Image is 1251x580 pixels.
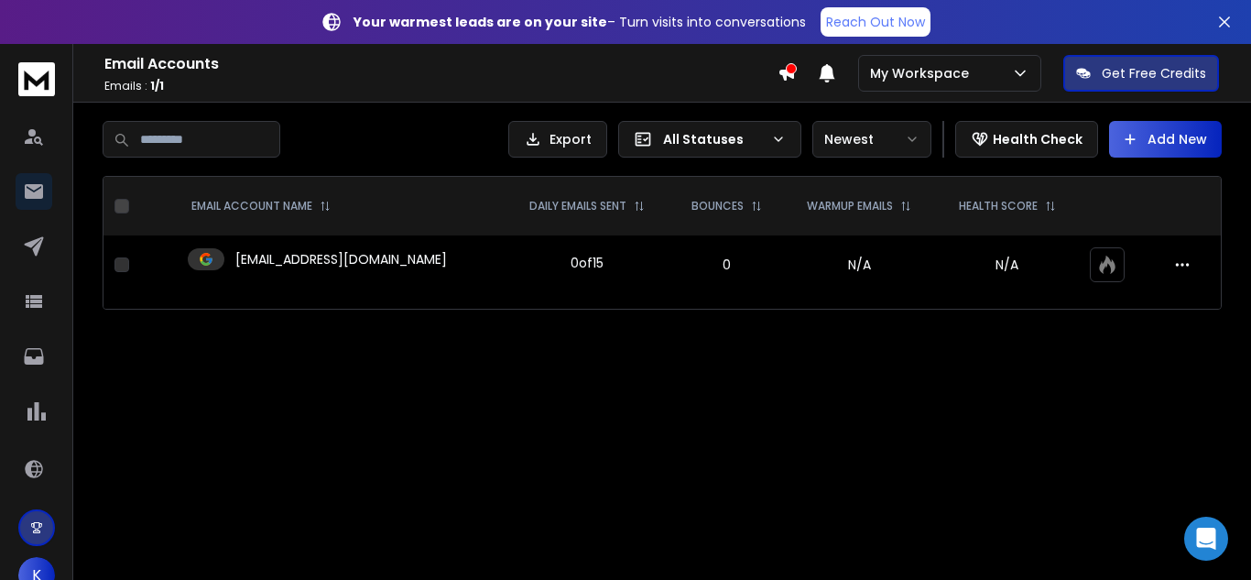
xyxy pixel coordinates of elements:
[663,130,764,148] p: All Statuses
[508,121,607,158] button: Export
[807,199,893,213] p: WARMUP EMAILS
[18,62,55,96] img: logo
[1184,517,1228,561] div: Open Intercom Messenger
[955,121,1098,158] button: Health Check
[191,199,331,213] div: EMAIL ACCOUNT NAME
[812,121,931,158] button: Newest
[783,235,935,294] td: N/A
[691,199,744,213] p: BOUNCES
[354,13,806,31] p: – Turn visits into conversations
[946,256,1068,274] p: N/A
[104,53,778,75] h1: Email Accounts
[826,13,925,31] p: Reach Out Now
[1063,55,1219,92] button: Get Free Credits
[104,79,778,93] p: Emails :
[529,199,626,213] p: DAILY EMAILS SENT
[870,64,976,82] p: My Workspace
[959,199,1038,213] p: HEALTH SCORE
[150,78,164,93] span: 1 / 1
[993,130,1082,148] p: Health Check
[235,250,447,268] p: [EMAIL_ADDRESS][DOMAIN_NAME]
[1109,121,1222,158] button: Add New
[821,7,930,37] a: Reach Out Now
[354,13,607,31] strong: Your warmest leads are on your site
[680,256,772,274] p: 0
[1102,64,1206,82] p: Get Free Credits
[571,254,604,272] div: 0 of 15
